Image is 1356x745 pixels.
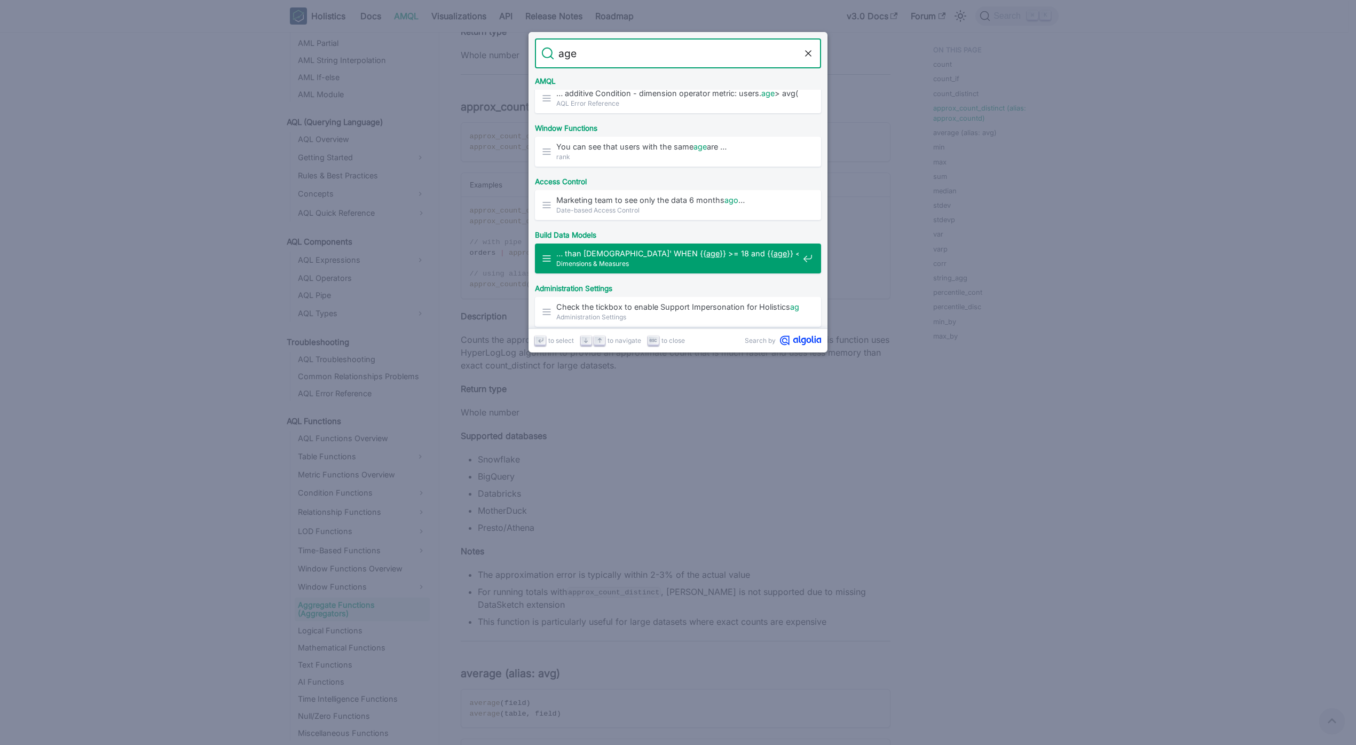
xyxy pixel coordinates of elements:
span: Dimensions & Measures [556,258,799,269]
div: Window Functions [533,115,823,137]
a: … than [DEMOGRAPHIC_DATA]' WHEN {{age}} >= 18 and {{age}} < 30 …Dimensions & Measures [535,244,821,273]
span: Search by [745,335,776,346]
div: Build Data Models [533,222,823,244]
div: Access Control [533,169,823,190]
mark: age [706,249,720,258]
svg: Arrow up [596,336,604,344]
svg: Enter key [537,336,545,344]
span: to select [548,335,574,346]
span: AQL Error Reference [556,98,799,108]
div: AMQL [533,68,823,90]
mark: age [761,89,775,98]
a: Search byAlgolia [745,335,821,346]
svg: Escape key [649,336,657,344]
a: Check the tickbox to enable Support Impersonation for Holisticsagents …Administration Settings [535,297,821,327]
span: Administration Settings [556,312,799,322]
mark: ago [724,195,738,205]
span: … than [DEMOGRAPHIC_DATA]' WHEN {{ }} >= 18 and {{ }} < 30 … [556,248,799,258]
input: Search docs [554,38,802,68]
span: You can see that users with the same are … [556,142,799,152]
div: Administration Settings [533,276,823,297]
a: Marketing team to see only the data 6 monthsago…Date-based Access Control [535,190,821,220]
svg: Algolia [780,335,821,346]
mark: age [790,302,803,311]
a: … additive Condition - dimension operator metric: users.age> avg(users.)AQL Error Reference [535,83,821,113]
span: … additive Condition - dimension operator metric: users. > avg(users. ) [556,88,799,98]
span: Marketing team to see only the data 6 months … [556,195,799,205]
svg: Arrow down [582,336,590,344]
span: Check the tickbox to enable Support Impersonation for Holistics nts … [556,302,799,312]
span: to close [661,335,685,346]
span: to navigate [608,335,641,346]
mark: age [693,142,707,151]
a: You can see that users with the sameageare …rank [535,137,821,167]
button: Clear the query [802,47,815,60]
span: rank [556,152,799,162]
mark: age [774,249,787,258]
span: Date-based Access Control [556,205,799,215]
